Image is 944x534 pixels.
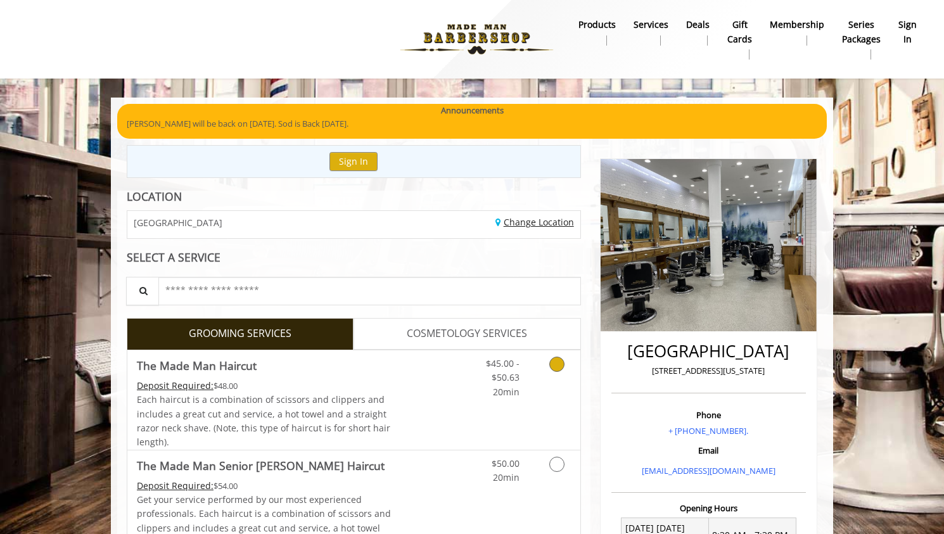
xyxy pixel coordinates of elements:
a: [EMAIL_ADDRESS][DOMAIN_NAME] [642,465,775,476]
button: Service Search [126,277,159,305]
p: [PERSON_NAME] will be back on [DATE]. Sod is Back [DATE]. [127,117,817,130]
h3: Opening Hours [611,504,806,512]
span: This service needs some Advance to be paid before we block your appointment [137,480,214,492]
b: Services [634,18,668,32]
a: ServicesServices [625,16,677,49]
b: sign in [898,18,917,46]
span: COSMETOLOGY SERVICES [407,326,527,342]
b: gift cards [727,18,752,46]
a: sign insign in [890,16,926,49]
b: LOCATION [127,189,182,204]
button: Sign In [329,152,378,170]
div: $48.00 [137,379,392,393]
img: Made Man Barbershop logo [390,4,564,74]
h3: Email [615,446,803,455]
h3: Phone [615,410,803,419]
p: [STREET_ADDRESS][US_STATE] [615,364,803,378]
span: GROOMING SERVICES [189,326,291,342]
a: Change Location [495,216,574,228]
a: Gift cardsgift cards [718,16,761,63]
a: MembershipMembership [761,16,833,49]
span: $45.00 - $50.63 [486,357,520,383]
span: 20min [493,471,520,483]
span: Each haircut is a combination of scissors and clippers and includes a great cut and service, a ho... [137,393,390,448]
a: + [PHONE_NUMBER]. [668,425,748,436]
b: products [578,18,616,32]
div: SELECT A SERVICE [127,251,581,264]
span: 20min [493,386,520,398]
a: DealsDeals [677,16,718,49]
b: Series packages [842,18,881,46]
div: $54.00 [137,479,392,493]
span: $50.00 [492,457,520,469]
h2: [GEOGRAPHIC_DATA] [615,342,803,360]
span: This service needs some Advance to be paid before we block your appointment [137,379,214,391]
b: Announcements [441,104,504,117]
b: The Made Man Senior [PERSON_NAME] Haircut [137,457,385,474]
b: Membership [770,18,824,32]
a: Productsproducts [570,16,625,49]
span: [GEOGRAPHIC_DATA] [134,218,222,227]
b: The Made Man Haircut [137,357,257,374]
a: Series packagesSeries packages [833,16,890,63]
b: Deals [686,18,710,32]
